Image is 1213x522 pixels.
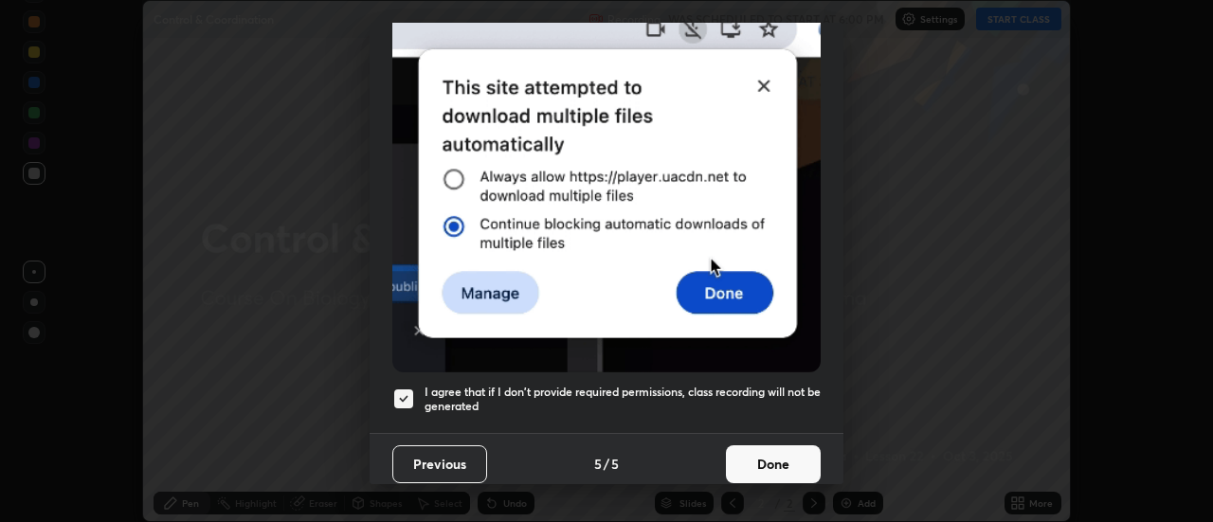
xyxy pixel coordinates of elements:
h4: 5 [611,454,619,474]
button: Done [726,445,821,483]
h4: 5 [594,454,602,474]
button: Previous [392,445,487,483]
h4: / [604,454,609,474]
h5: I agree that if I don't provide required permissions, class recording will not be generated [425,385,821,414]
